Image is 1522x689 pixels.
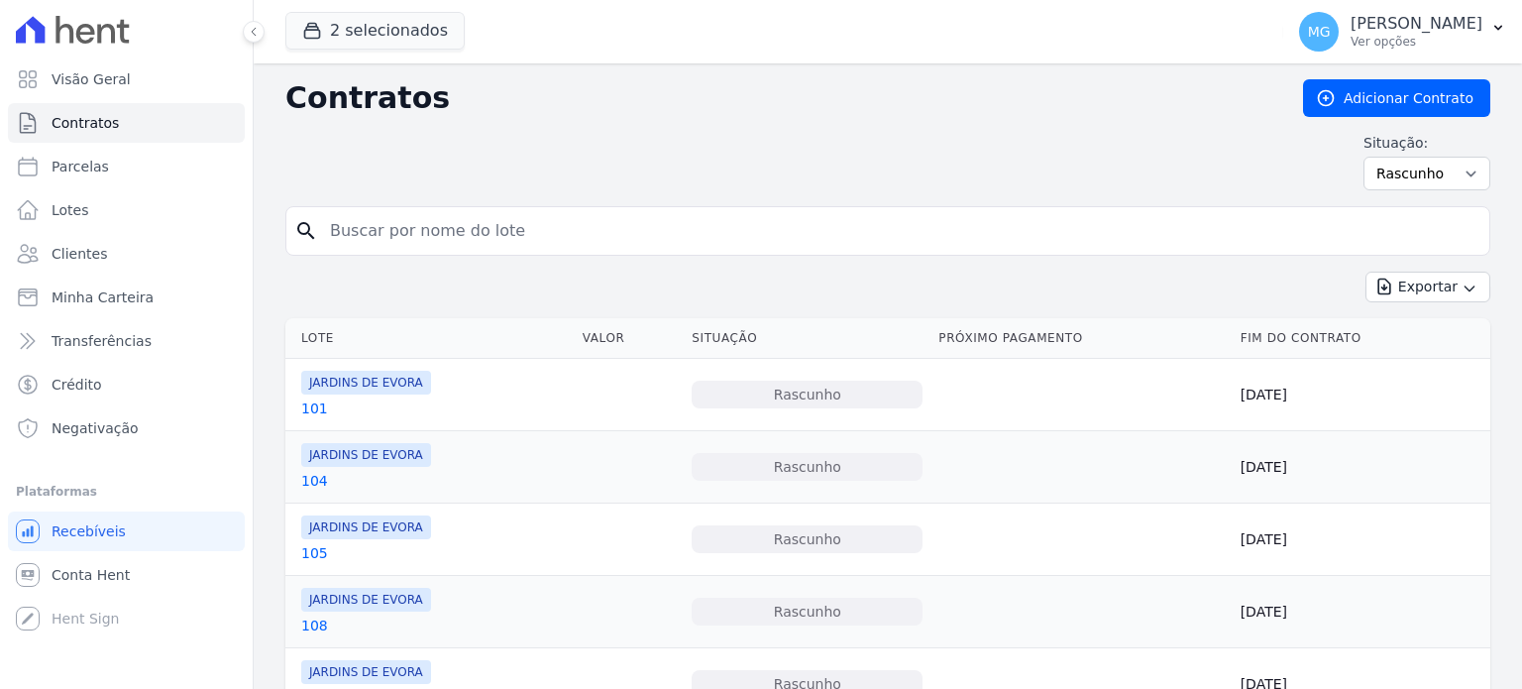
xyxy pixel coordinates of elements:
a: Conta Hent [8,555,245,595]
i: search [294,219,318,243]
a: Parcelas [8,147,245,186]
span: Lotes [52,200,89,220]
td: [DATE] [1233,576,1490,648]
div: Rascunho [692,525,923,553]
p: [PERSON_NAME] [1351,14,1482,34]
a: Visão Geral [8,59,245,99]
span: JARDINS DE EVORA [301,660,431,684]
a: Lotes [8,190,245,230]
p: Ver opções [1351,34,1482,50]
span: Negativação [52,418,139,438]
span: Crédito [52,375,102,395]
div: Rascunho [692,598,923,626]
div: Rascunho [692,453,923,481]
span: MG [1308,25,1331,39]
span: Parcelas [52,157,109,176]
span: JARDINS DE EVORA [301,588,431,612]
a: Transferências [8,321,245,361]
div: Plataformas [16,480,237,504]
a: 104 [301,471,328,491]
a: 108 [301,616,328,635]
span: Contratos [52,113,119,133]
button: Exportar [1365,272,1490,302]
th: Próximo Pagamento [930,318,1232,359]
a: Crédito [8,365,245,404]
span: JARDINS DE EVORA [301,516,431,539]
a: Recebíveis [8,512,245,551]
th: Fim do Contrato [1233,318,1490,359]
a: Minha Carteira [8,278,245,317]
span: Conta Hent [52,565,130,585]
a: Contratos [8,103,245,143]
input: Buscar por nome do lote [318,211,1481,251]
a: Negativação [8,408,245,448]
span: Minha Carteira [52,287,154,307]
a: Adicionar Contrato [1303,79,1490,117]
span: Clientes [52,244,107,264]
span: Transferências [52,331,152,351]
a: 101 [301,399,328,418]
a: Clientes [8,234,245,274]
a: 105 [301,543,328,563]
th: Lote [285,318,575,359]
td: [DATE] [1233,359,1490,431]
label: Situação: [1363,133,1490,153]
h2: Contratos [285,80,1271,116]
div: Rascunho [692,381,923,408]
th: Valor [575,318,685,359]
td: [DATE] [1233,504,1490,576]
span: Visão Geral [52,69,131,89]
span: JARDINS DE EVORA [301,371,431,395]
span: JARDINS DE EVORA [301,443,431,467]
span: Recebíveis [52,521,126,541]
th: Situação [684,318,930,359]
td: [DATE] [1233,431,1490,504]
button: 2 selecionados [285,12,465,50]
button: MG [PERSON_NAME] Ver opções [1283,4,1522,59]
